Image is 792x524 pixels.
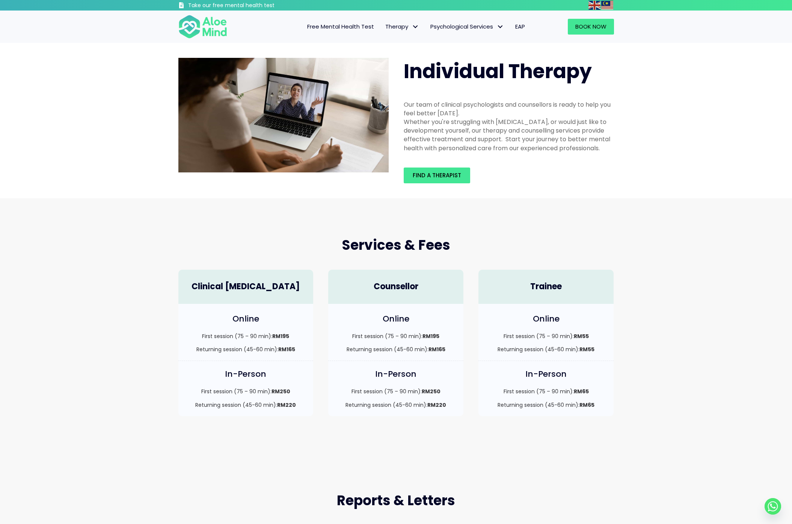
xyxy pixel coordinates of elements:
span: Therapy: submenu [410,21,421,32]
h4: Clinical [MEDICAL_DATA] [186,281,306,293]
p: First session (75 – 90 min): [336,388,456,395]
span: Therapy [385,23,419,30]
strong: RM250 [272,388,290,395]
h4: In-Person [336,368,456,380]
a: EAP [510,19,531,35]
h4: Counsellor [336,281,456,293]
p: Returning session (45-60 min): [186,346,306,353]
h4: Trainee [486,281,606,293]
div: Whether you're struggling with [MEDICAL_DATA], or would just like to development yourself, our th... [404,118,614,153]
img: Therapy online individual [178,58,389,172]
strong: RM65 [574,388,589,395]
h4: In-Person [186,368,306,380]
span: Free Mental Health Test [307,23,374,30]
p: Returning session (45-60 min): [336,401,456,409]
p: Returning session (45-60 min): [486,346,606,353]
span: Services & Fees [342,236,450,255]
a: English [588,1,601,9]
a: Book Now [568,19,614,35]
p: First session (75 – 90 min): [486,332,606,340]
a: Whatsapp [765,498,781,515]
h4: Online [336,313,456,325]
span: Psychological Services: submenu [495,21,506,32]
strong: RM250 [422,388,441,395]
p: First session (75 – 90 min): [186,388,306,395]
strong: RM195 [272,332,289,340]
strong: RM220 [277,401,296,409]
span: EAP [515,23,525,30]
a: Malay [601,1,614,9]
a: Psychological ServicesPsychological Services: submenu [425,19,510,35]
strong: RM195 [422,332,439,340]
span: Psychological Services [430,23,504,30]
img: en [588,1,600,10]
p: First session (75 – 90 min): [486,388,606,395]
strong: RM165 [428,346,445,353]
p: First session (75 – 90 min): [186,332,306,340]
nav: Menu [237,19,531,35]
strong: RM55 [579,346,594,353]
h4: In-Person [486,368,606,380]
p: Returning session (45-60 min): [486,401,606,409]
span: Find a therapist [413,171,461,179]
p: First session (75 – 90 min): [336,332,456,340]
a: Find a therapist [404,168,470,183]
h3: Take our free mental health test [188,2,315,9]
a: Take our free mental health test [178,2,315,11]
strong: RM220 [427,401,446,409]
span: Reports & Letters [337,491,455,510]
span: Book Now [575,23,606,30]
span: Individual Therapy [404,57,592,85]
a: Free Mental Health Test [302,19,380,35]
h4: Online [486,313,606,325]
div: Our team of clinical psychologists and counsellors is ready to help you feel better [DATE]. [404,100,614,118]
img: Aloe mind Logo [178,14,227,39]
a: TherapyTherapy: submenu [380,19,425,35]
p: Returning session (45-60 min): [186,401,306,409]
h4: Online [186,313,306,325]
p: Returning session (45-60 min): [336,346,456,353]
img: ms [601,1,613,10]
strong: RM65 [579,401,594,409]
strong: RM55 [574,332,589,340]
strong: RM165 [278,346,295,353]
